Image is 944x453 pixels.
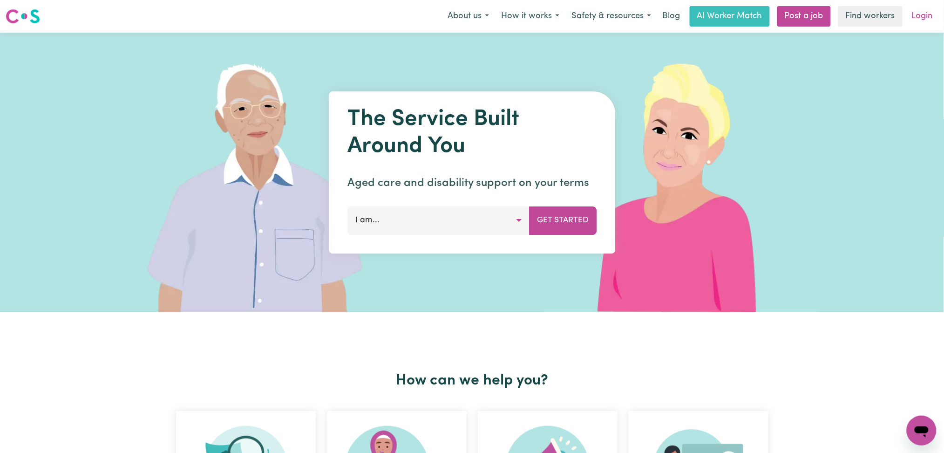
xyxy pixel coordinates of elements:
[657,6,686,27] a: Blog
[565,7,657,26] button: Safety & resources
[777,6,831,27] a: Post a job
[170,372,774,390] h2: How can we help you?
[690,6,770,27] a: AI Worker Match
[906,6,938,27] a: Login
[6,6,40,27] a: Careseekers logo
[529,206,597,234] button: Get Started
[838,6,903,27] a: Find workers
[347,175,597,192] p: Aged care and disability support on your terms
[907,416,937,446] iframe: Button to launch messaging window
[347,206,530,234] button: I am...
[6,8,40,25] img: Careseekers logo
[495,7,565,26] button: How it works
[441,7,495,26] button: About us
[347,106,597,160] h1: The Service Built Around You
